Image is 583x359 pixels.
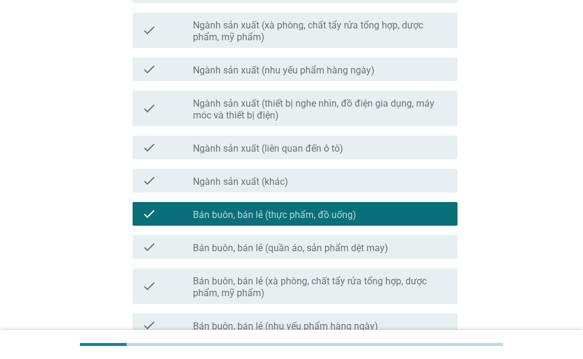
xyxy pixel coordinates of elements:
[193,65,375,76] label: Ngành sản xuất (nhu yếu phẩm hàng ngày)
[142,140,156,155] i: check
[142,62,156,76] i: check
[142,174,156,188] i: check
[193,209,356,221] label: Bán buôn, bán lẻ (thực phẩm, đồ uống)
[193,275,448,299] label: Bán buôn, bán lẻ (xà phòng, chất tẩy rửa tổng hợp, dược phẩm, mỹ phẩm)
[142,17,156,43] i: check
[193,242,388,254] label: Bán buôn, bán lẻ (quần áo, sản phẩm dệt may)
[193,98,448,121] label: Ngành sản xuất (thiết bị nghe nhìn, đồ điện gia dụng, máy móc và thiết bị điện)
[142,207,156,221] i: check
[142,95,156,121] i: check
[193,143,343,155] label: Ngành sản xuất (liên quan đến ô tô)
[142,318,156,332] i: check
[193,20,448,43] label: Ngành sản xuất (xà phòng, chất tẩy rửa tổng hợp, dược phẩm, mỹ phẩm)
[193,176,288,188] label: Ngành sản xuất (khác)
[142,273,156,299] i: check
[193,320,378,332] label: Bán buôn, bán lẻ (nhu yếu phẩm hàng ngày)
[142,240,156,254] i: check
